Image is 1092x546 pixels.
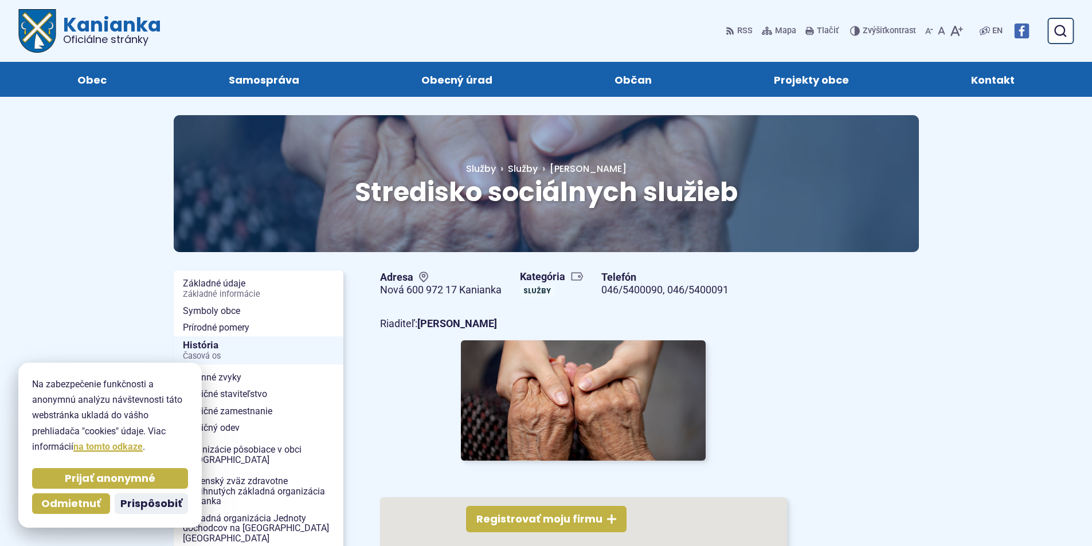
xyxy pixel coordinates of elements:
[550,162,627,175] span: [PERSON_NAME]
[850,19,918,43] button: Zvýšiťkontrast
[923,19,936,43] button: Zmenšiť veľkosť písma
[538,162,627,175] a: [PERSON_NAME]
[174,303,343,320] a: Symboly obce
[380,315,787,333] p: Riaditeľ:
[601,271,729,284] span: Telefón
[421,62,492,97] span: Obecný úrad
[466,162,496,175] span: Služby
[120,497,182,510] span: Prispôsobiť
[183,352,334,361] span: Časová os
[726,19,755,43] a: RSS
[725,62,899,97] a: Projekty obce
[760,19,799,43] a: Mapa
[466,162,508,175] a: Služby
[32,493,110,514] button: Odmietnuť
[615,62,652,97] span: Občan
[183,336,334,364] span: História
[115,493,188,514] button: Prispôsobiť
[476,513,602,526] span: Registrovať moju firmu
[461,340,706,461] img: Foto služby
[183,290,334,299] span: Základné informácie
[817,26,839,36] span: Tlačiť
[183,473,334,510] span: Slovenský zväz zdravotne postihnutých základná organizácia Kanianka
[174,473,343,510] a: Slovenský zväz zdravotne postihnutých základná organizácia Kanianka
[183,369,334,386] span: Rodinné zvyky
[183,319,334,336] span: Prírodné pomery
[948,19,965,43] button: Zväčšiť veľkosť písma
[863,26,916,36] span: kontrast
[73,441,143,452] a: na tomto odkaze
[992,24,1003,38] span: EN
[174,319,343,336] a: Prírodné pomery
[183,303,334,320] span: Symboly obce
[936,19,948,43] button: Nastaviť pôvodnú veľkosť písma
[18,9,56,53] img: Prejsť na domovskú stránku
[508,162,538,175] a: Služby
[183,403,334,420] span: Tradičné zamestnanie
[183,275,334,302] span: Základné údaje
[990,24,1005,38] a: EN
[774,62,849,97] span: Projekty obce
[601,284,729,296] a: 046/5400090, 046/5400091
[179,62,349,97] a: Samospráva
[417,317,497,329] strong: [PERSON_NAME]
[174,275,343,302] a: Základné údajeZákladné informácie
[737,24,753,38] span: RSS
[174,386,343,403] a: Tradičné staviteľstvo
[355,174,738,210] span: Stredisko sociálnych služieb
[565,62,702,97] a: Občan
[1014,23,1029,38] img: Prejsť na Facebook stránku
[32,376,188,454] p: Na zabezpečenie funkčnosti a anonymnú analýzu návštevnosti táto webstránka ukladá do vášho prehli...
[380,271,502,284] span: Adresa
[77,62,107,97] span: Obec
[863,26,885,36] span: Zvýšiť
[520,285,554,297] a: Služby
[971,62,1015,97] span: Kontakt
[380,284,502,297] figcaption: Nová 600 972 17 Kanianka
[466,506,627,532] button: Registrovať moju firmu
[183,419,334,437] span: Tradičný odev
[803,19,841,43] button: Tlačiť
[775,24,796,38] span: Mapa
[174,403,343,420] a: Tradičné zamestnanie
[183,386,334,403] span: Tradičné staviteľstvo
[28,62,156,97] a: Obec
[229,62,299,97] span: Samospráva
[18,9,161,53] a: Logo Kanianka, prejsť na domovskú stránku.
[174,336,343,364] a: HistóriaČasová os
[174,441,343,468] a: Organizácie pôsobiace v obci [GEOGRAPHIC_DATA]
[174,419,343,437] a: Tradičný odev
[174,369,343,386] a: Rodinné zvyky
[183,441,334,468] span: Organizácie pôsobiace v obci [GEOGRAPHIC_DATA]
[922,62,1064,97] a: Kontakt
[56,15,161,45] span: Kanianka
[63,34,161,45] span: Oficiálne stránky
[32,468,188,489] button: Prijať anonymné
[520,270,584,284] span: Kategória
[371,62,542,97] a: Obecný úrad
[41,497,101,510] span: Odmietnuť
[65,472,155,485] span: Prijať anonymné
